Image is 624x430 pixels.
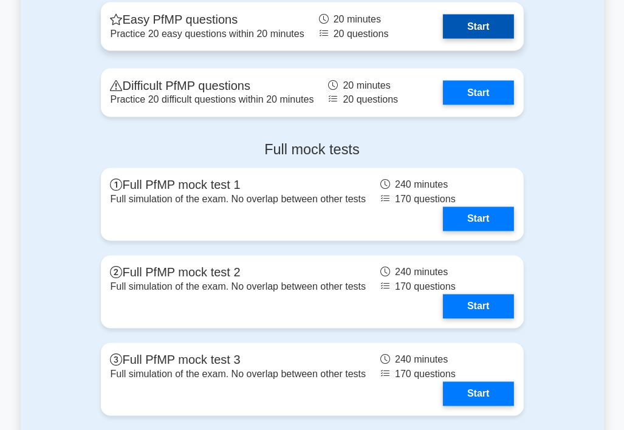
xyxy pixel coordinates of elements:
[101,142,524,159] h4: Full mock tests
[443,382,513,406] a: Start
[443,81,513,105] a: Start
[443,15,513,39] a: Start
[443,207,513,231] a: Start
[443,295,513,319] a: Start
